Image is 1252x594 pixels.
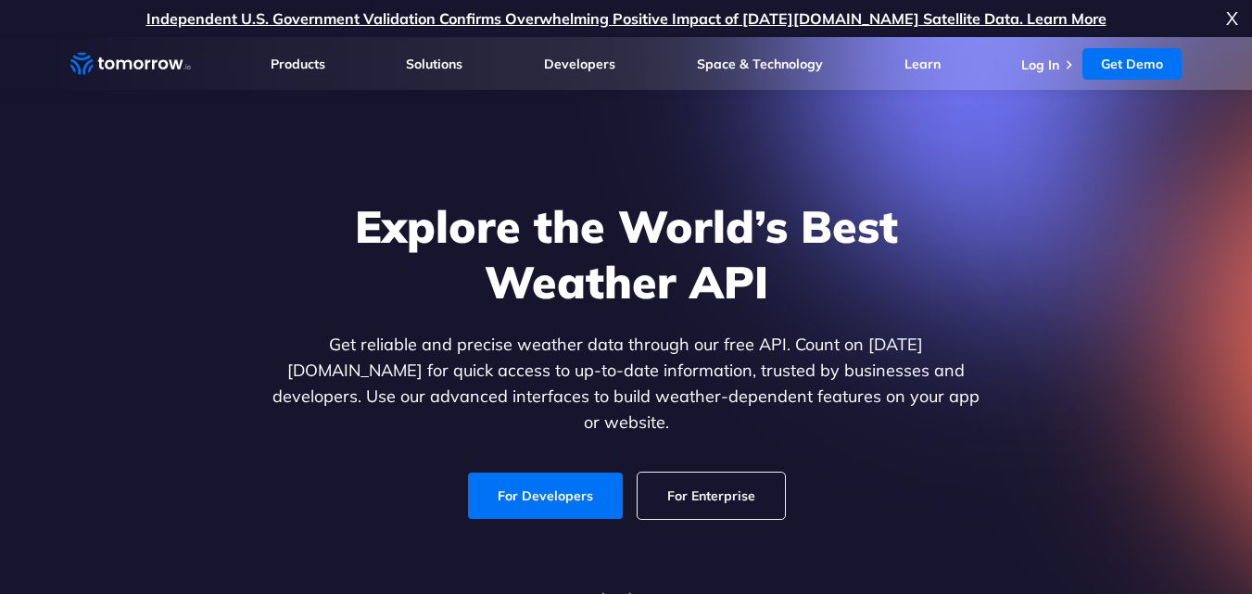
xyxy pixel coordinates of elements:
h1: Explore the World’s Best Weather API [269,198,984,310]
a: Developers [544,56,615,72]
p: Get reliable and precise weather data through our free API. Count on [DATE][DOMAIN_NAME] for quic... [269,332,984,436]
a: Home link [70,50,191,78]
a: Space & Technology [697,56,823,72]
a: For Enterprise [638,473,785,519]
a: Solutions [406,56,462,72]
a: Products [271,56,325,72]
a: Independent U.S. Government Validation Confirms Overwhelming Positive Impact of [DATE][DOMAIN_NAM... [146,9,1107,28]
a: Get Demo [1082,48,1182,80]
a: Log In [1021,57,1059,73]
a: For Developers [468,473,623,519]
a: Learn [904,56,941,72]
